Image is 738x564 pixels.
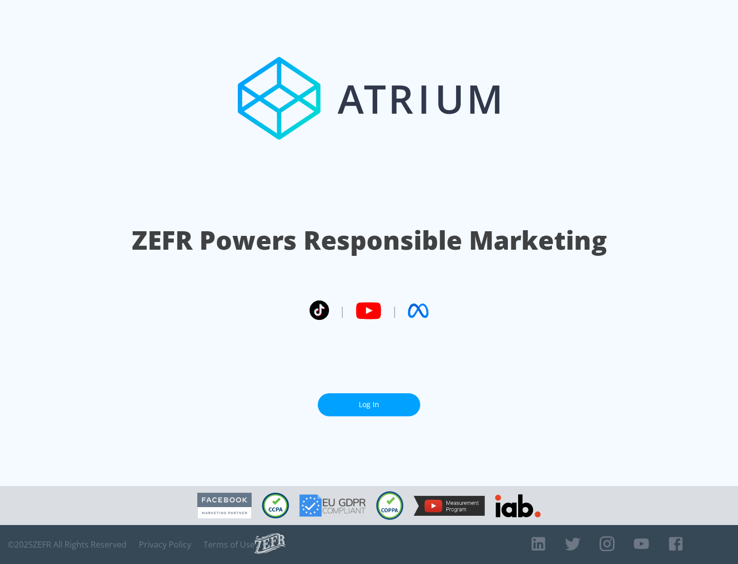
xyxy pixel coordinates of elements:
span: | [392,303,398,318]
a: Log In [318,393,420,416]
img: CCPA Compliant [262,493,289,518]
a: Privacy Policy [139,539,191,550]
img: GDPR Compliant [299,494,366,517]
img: COPPA Compliant [376,491,403,520]
span: © 2025 ZEFR All Rights Reserved [8,539,127,550]
img: IAB [495,494,541,517]
img: Facebook Marketing Partner [197,493,252,519]
a: Terms of Use [203,539,255,550]
img: YouTube Measurement Program [414,496,485,516]
h1: ZEFR Powers Responsible Marketing [132,223,607,258]
span: | [339,303,345,318]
